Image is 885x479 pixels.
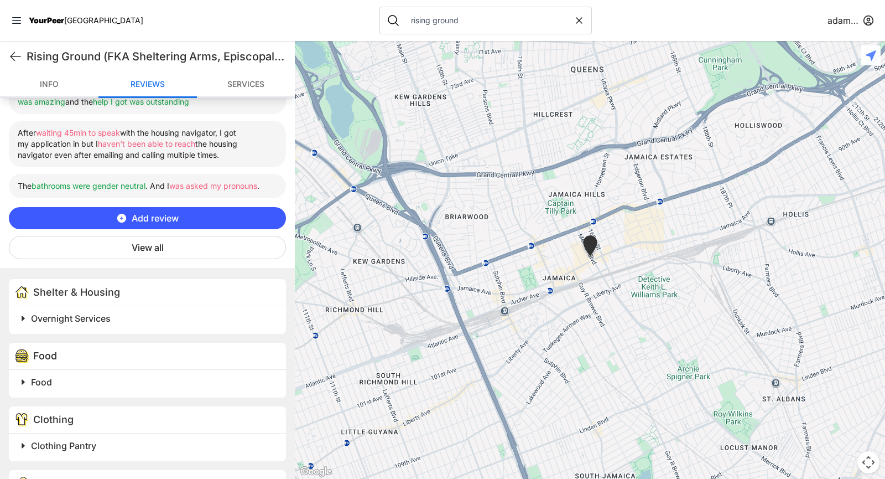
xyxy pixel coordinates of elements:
button: View all [9,236,286,259]
span: help I got was outstanding [93,97,189,106]
span: [GEOGRAPHIC_DATA] [64,16,143,25]
span: Add review [132,212,179,225]
span: Food [31,377,52,388]
span: waiting 45min to speak [36,128,120,137]
button: adamabard [827,14,874,27]
li: The . And I . [9,174,286,198]
a: Open this area in Google Maps (opens a new window) [298,465,334,479]
span: Clothing Pantry [31,440,96,451]
button: Map camera controls [857,451,879,473]
a: Reviews [98,72,197,98]
button: Add review [9,207,286,229]
input: Search [404,15,574,26]
a: Services [197,72,295,98]
span: Food [33,350,57,362]
span: Shelter & Housing [33,286,120,298]
span: Overnight Services [31,313,111,324]
li: After with the housing navigator, I got my application in but I the housing navigator even after ... [9,121,286,167]
span: adamabard [827,14,858,27]
a: YourPeer[GEOGRAPHIC_DATA] [29,17,143,24]
span: Clothing [33,414,74,425]
span: haven’t been able to reach [98,139,195,148]
div: Jamaica DYCD Youth Drop-in Center - Safe Space (grey door between Tabernacle of Prayer and Hot Po... [581,235,600,260]
img: Google [298,465,334,479]
span: YourPeer [29,16,64,25]
span: bathrooms were gender neutral [32,181,145,190]
span: was asked my pronouns [169,181,257,190]
h1: Rising Ground (FKA Sheltering Arms, Episcopal Social Services) [27,49,286,64]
